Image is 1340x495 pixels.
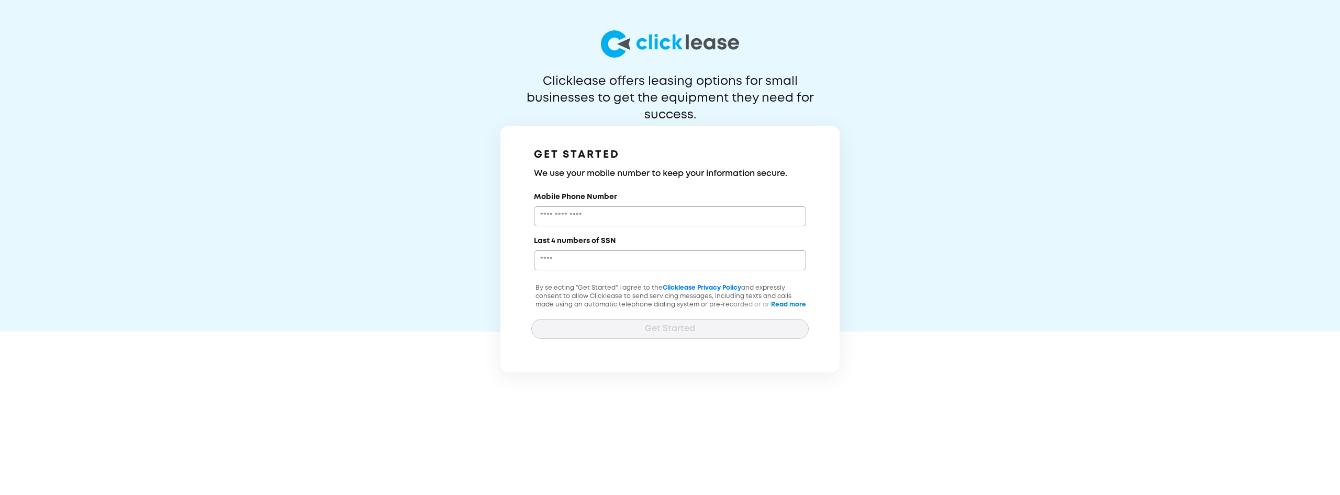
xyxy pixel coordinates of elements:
p: Clicklease offers leasing options for small businesses to get the equipment they need for success. [501,73,839,107]
p: By selecting "Get Started" I agree to the and expressly consent to allow Clicklease to send servi... [531,284,809,334]
h3: We use your mobile number to keep your information secure. [534,168,806,180]
label: Last 4 numbers of SSN [534,236,616,246]
h1: GET STARTED [534,147,806,163]
img: logo-larg [601,30,739,58]
a: Clicklease Privacy Policy [663,285,741,291]
label: Mobile Phone Number [534,192,617,202]
button: Get Started [531,319,809,339]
